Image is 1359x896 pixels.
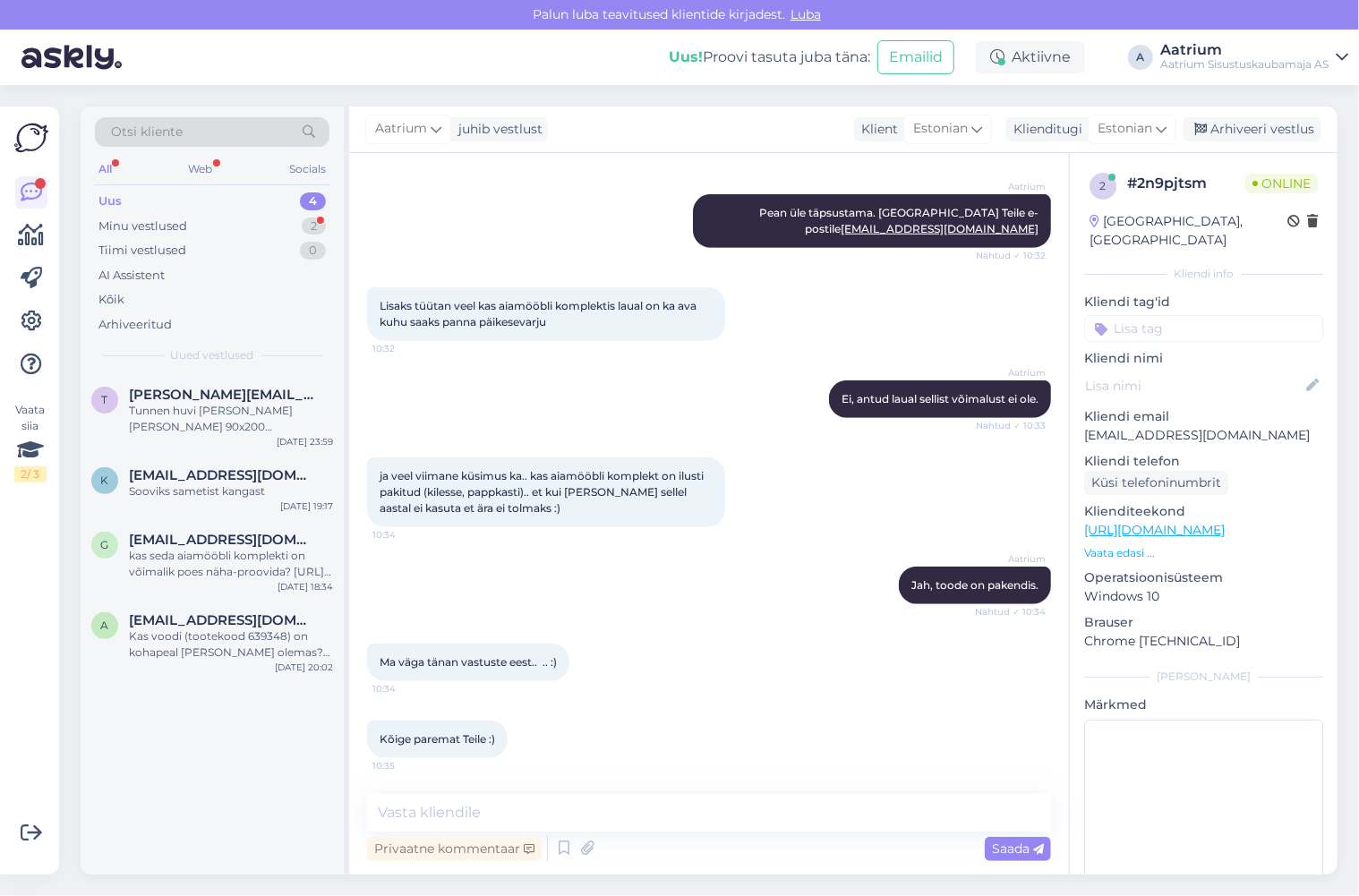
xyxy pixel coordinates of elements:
span: Nähtud ✓ 10:32 [976,249,1046,262]
div: juhib vestlust [451,120,543,139]
span: Aatrium [979,552,1046,566]
div: Socials [286,158,329,181]
div: 4 [300,192,326,210]
p: Kliendi telefon [1084,452,1323,471]
div: [DATE] 19:17 [280,499,333,513]
span: Aatrium [375,119,427,139]
span: 10:34 [372,528,440,542]
div: 2 / 3 [14,466,47,482]
p: Operatsioonisüsteem [1084,568,1323,587]
div: 0 [300,242,326,260]
span: 10:32 [372,342,440,355]
p: Vaata edasi ... [1084,545,1323,561]
p: Klienditeekond [1084,502,1323,521]
a: [URL][DOMAIN_NAME] [1084,522,1225,538]
span: gerttuj@gmail.com [129,532,315,548]
p: [EMAIL_ADDRESS][DOMAIN_NAME] [1084,426,1323,445]
span: t [102,393,108,406]
div: Tiimi vestlused [98,242,186,260]
div: Privaatne kommentaar [367,837,542,861]
button: Emailid [877,40,954,74]
div: [GEOGRAPHIC_DATA], [GEOGRAPHIC_DATA] [1090,212,1287,250]
span: Uued vestlused [171,347,254,363]
div: # 2n9pjtsm [1127,173,1245,194]
span: g [101,538,109,551]
div: [PERSON_NAME] [1084,669,1323,685]
div: kas seda aiamööbli komplekti on võimalik poes näha-proovida? [URL][DOMAIN_NAME][PERSON_NAME][PERS... [129,548,333,580]
span: Lisaks tüütan veel kas aiamööbli komplektis laual on ka ava kuhu saaks panna päikesevarju [380,299,699,329]
p: Kliendi email [1084,407,1323,426]
span: Nähtud ✓ 10:34 [975,605,1046,619]
div: Kas voodi (tootekood 639348) on kohapeal [PERSON_NAME] olemas? Kui näidist ei ole ja tellime (ett... [129,628,333,661]
div: 2 [302,218,326,235]
div: Arhiveeritud [98,316,172,334]
div: Tunnen huvi [PERSON_NAME] [PERSON_NAME] 90x200 voodiraamide kohta. Mõlemal [PERSON_NAME], et [PER... [129,403,333,435]
div: A [1128,45,1153,70]
div: Arhiveeri vestlus [1184,117,1321,141]
b: Uus! [669,48,703,65]
span: Saada [992,841,1044,857]
div: Minu vestlused [98,218,187,235]
div: Web [185,158,217,181]
div: Kliendi info [1084,266,1323,282]
div: Aktiivne [976,41,1085,73]
p: Windows 10 [1084,587,1323,606]
span: Ei, antud laual sellist võimalust ei ole. [842,392,1038,405]
span: Aatrium [979,366,1046,380]
span: kytt.disain@gmail.com [129,467,315,483]
p: Kliendi tag'id [1084,293,1323,311]
div: Küsi telefoninumbrit [1084,471,1228,495]
div: AI Assistent [98,267,165,285]
span: Aatrium [979,180,1046,193]
p: Kliendi nimi [1084,349,1323,368]
p: Brauser [1084,613,1323,632]
span: 10:35 [372,759,440,772]
p: Märkmed [1084,695,1323,714]
div: Klienditugi [1006,120,1082,139]
input: Lisa nimi [1085,376,1303,396]
span: Online [1245,174,1318,193]
div: [DATE] 20:02 [275,661,333,674]
div: Aatrium Sisustuskaubamaja AS [1160,57,1329,72]
span: Estonian [1098,119,1152,139]
span: ja veel viimane küsimus ka.. kas aiamööbli komplekt on ilusti pakitud (kilesse, pappkasti).. et k... [380,469,706,515]
div: Proovi tasuta juba täna: [669,47,870,68]
div: Vaata siia [14,402,47,482]
div: [DATE] 18:34 [278,580,333,593]
div: Uus [98,192,122,210]
span: teele.uprus@gmail.com [129,387,315,403]
input: Lisa tag [1084,315,1323,342]
span: Jah, toode on pakendis. [911,578,1038,592]
span: Luba [785,6,826,22]
span: a [101,619,109,632]
span: Nähtud ✓ 10:33 [976,419,1046,432]
span: 2 [1100,179,1107,192]
span: Kõige paremat Teile :) [380,732,495,746]
span: k [101,474,109,487]
span: airaalunurm@gmail.com [129,612,315,628]
span: Estonian [913,119,968,139]
span: Otsi kliente [111,123,183,141]
div: All [95,158,115,181]
div: Kõik [98,291,124,309]
span: 10:34 [372,682,440,695]
span: Pean üle täpsustama. [GEOGRAPHIC_DATA] Teile e-postile [759,206,1038,235]
div: Aatrium [1160,43,1329,57]
div: Sooviks sametist kangast [129,483,333,499]
div: [DATE] 23:59 [277,435,333,448]
a: [EMAIL_ADDRESS][DOMAIN_NAME] [841,222,1038,235]
span: Ma väga tänan vastuste eest.. .. :) [380,655,557,669]
a: AatriumAatrium Sisustuskaubamaja AS [1160,43,1348,72]
div: Klient [854,120,898,139]
p: Chrome [TECHNICAL_ID] [1084,632,1323,651]
img: Askly Logo [14,121,48,155]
